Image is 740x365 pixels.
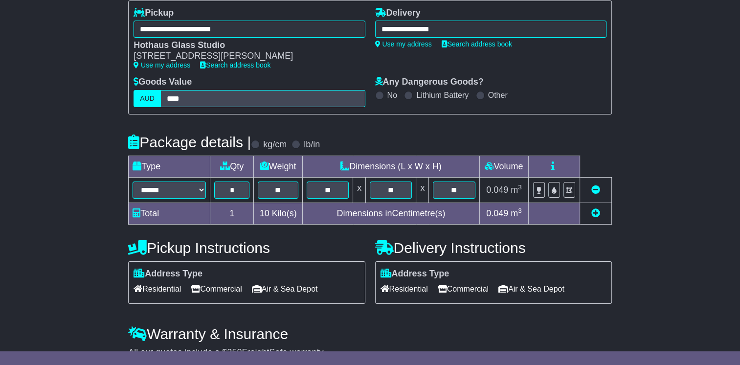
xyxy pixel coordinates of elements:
[375,240,612,256] h4: Delivery Instructions
[254,203,303,224] td: Kilo(s)
[134,40,355,51] div: Hothaus Glass Studio
[486,185,508,195] span: 0.049
[488,91,508,100] label: Other
[479,156,528,177] td: Volume
[210,156,254,177] td: Qty
[263,139,287,150] label: kg/cm
[129,203,210,224] td: Total
[416,91,469,100] label: Lithium Battery
[128,326,612,342] h4: Warranty & Insurance
[353,177,366,203] td: x
[129,156,210,177] td: Type
[260,208,269,218] span: 10
[438,281,489,297] span: Commercial
[387,91,397,100] label: No
[591,185,600,195] a: Remove this item
[381,281,428,297] span: Residential
[302,203,479,224] td: Dimensions in Centimetre(s)
[375,77,484,88] label: Any Dangerous Goods?
[191,281,242,297] span: Commercial
[511,208,522,218] span: m
[375,40,432,48] a: Use my address
[442,40,512,48] a: Search address book
[375,8,421,19] label: Delivery
[518,207,522,214] sup: 3
[134,281,181,297] span: Residential
[200,61,270,69] a: Search address book
[252,281,318,297] span: Air & Sea Depot
[302,156,479,177] td: Dimensions (L x W x H)
[254,156,303,177] td: Weight
[486,208,508,218] span: 0.049
[134,8,174,19] label: Pickup
[498,281,564,297] span: Air & Sea Depot
[134,90,161,107] label: AUD
[134,61,190,69] a: Use my address
[227,347,242,357] span: 250
[304,139,320,150] label: lb/in
[381,269,449,279] label: Address Type
[134,269,202,279] label: Address Type
[128,240,365,256] h4: Pickup Instructions
[128,347,612,358] div: All our quotes include a $ FreightSafe warranty.
[210,203,254,224] td: 1
[518,183,522,191] sup: 3
[416,177,429,203] td: x
[134,77,192,88] label: Goods Value
[511,185,522,195] span: m
[128,134,251,150] h4: Package details |
[134,51,355,62] div: [STREET_ADDRESS][PERSON_NAME]
[591,208,600,218] a: Add new item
